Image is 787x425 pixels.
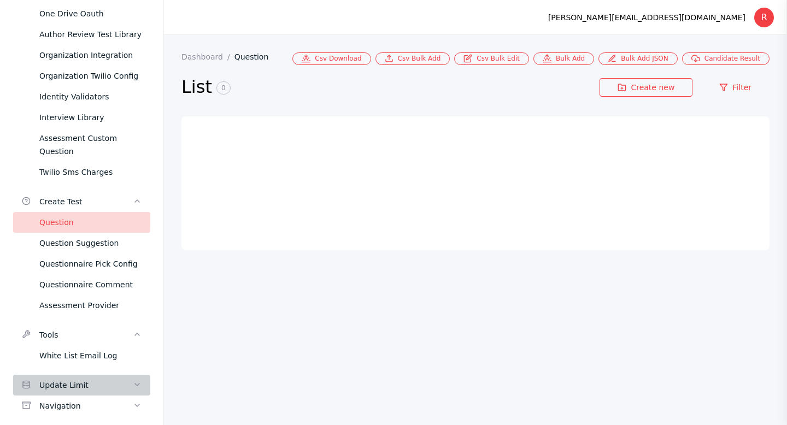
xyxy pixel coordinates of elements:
a: Identity Validators [13,86,150,107]
div: Navigation [39,399,133,412]
a: Csv Download [292,52,371,65]
a: Questionnaire Comment [13,274,150,295]
div: Create Test [39,195,133,208]
div: R [754,8,774,27]
div: White List Email Log [39,349,142,362]
div: Question [39,216,142,229]
div: Twilio Sms Charges [39,166,142,179]
div: Organization Integration [39,49,142,62]
a: Dashboard [181,52,234,61]
div: Assessment Provider [39,299,142,312]
div: Interview Library [39,111,142,124]
a: Assessment Custom Question [13,128,150,162]
a: Candidate Result [682,52,770,65]
div: Author Review Test Library [39,28,142,41]
a: Question [234,52,278,61]
a: One Drive Oauth [13,3,150,24]
a: Organization Twilio Config [13,66,150,86]
div: One Drive Oauth [39,7,142,20]
h2: List [181,76,600,99]
a: Bulk Add [533,52,594,65]
a: Author Review Test Library [13,24,150,45]
div: Update Limit [39,379,133,392]
a: White List Email Log [13,345,150,366]
a: Create new [600,78,692,97]
a: Assessment Provider [13,295,150,316]
a: Question Suggestion [13,233,150,253]
a: Organization Integration [13,45,150,66]
a: Twilio Sms Charges [13,162,150,182]
div: Question Suggestion [39,237,142,250]
div: Questionnaire Comment [39,278,142,291]
a: Csv Bulk Add [375,52,450,65]
a: Questionnaire Pick Config [13,253,150,274]
div: Organization Twilio Config [39,69,142,82]
div: Assessment Custom Question [39,132,142,158]
div: Tools [39,328,133,341]
div: Identity Validators [39,90,142,103]
div: Questionnaire Pick Config [39,257,142,270]
a: Filter [701,78,770,97]
a: Bulk Add JSON [598,52,678,65]
div: [PERSON_NAME][EMAIL_ADDRESS][DOMAIN_NAME] [548,11,745,24]
span: 0 [216,81,231,95]
a: Csv Bulk Edit [454,52,529,65]
a: Question [13,212,150,233]
a: Interview Library [13,107,150,128]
